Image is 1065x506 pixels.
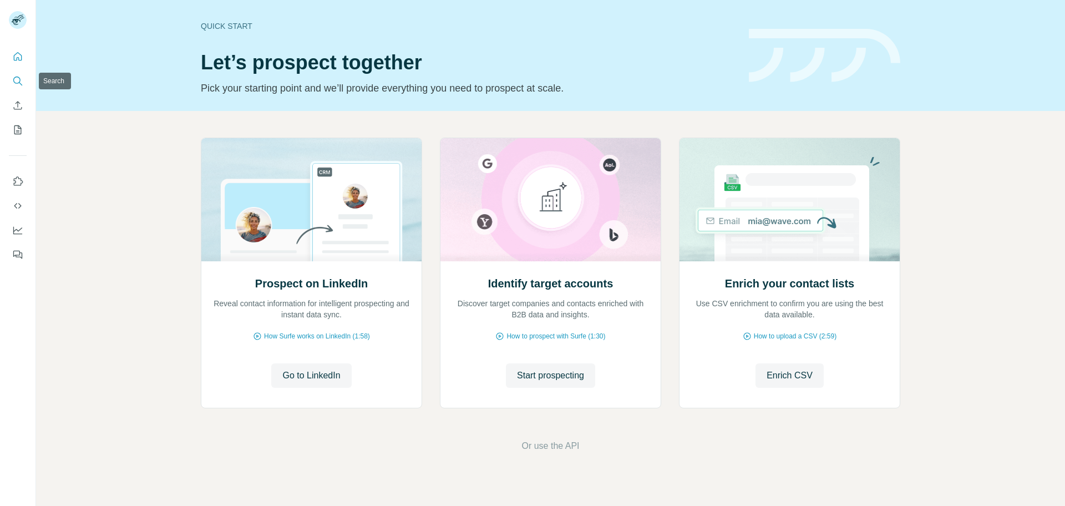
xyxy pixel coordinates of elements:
p: Reveal contact information for intelligent prospecting and instant data sync. [212,298,410,320]
button: Start prospecting [506,363,595,388]
img: Identify target accounts [440,138,661,261]
span: How to prospect with Surfe (1:30) [506,331,605,341]
button: Dashboard [9,220,27,240]
img: Prospect on LinkedIn [201,138,422,261]
button: Search [9,71,27,91]
span: How to upload a CSV (2:59) [754,331,836,341]
h2: Enrich your contact lists [725,276,854,291]
p: Discover target companies and contacts enriched with B2B data and insights. [452,298,650,320]
button: Feedback [9,245,27,265]
span: Go to LinkedIn [282,369,340,382]
span: How Surfe works on LinkedIn (1:58) [264,331,370,341]
button: Or use the API [521,439,579,453]
h2: Identify target accounts [488,276,613,291]
span: Enrich CSV [767,369,813,382]
button: Quick start [9,47,27,67]
button: Enrich CSV [9,95,27,115]
button: Enrich CSV [755,363,824,388]
p: Pick your starting point and we’ll provide everything you need to prospect at scale. [201,80,736,96]
button: Use Surfe on LinkedIn [9,171,27,191]
h1: Let’s prospect together [201,52,736,74]
div: Quick start [201,21,736,32]
button: Use Surfe API [9,196,27,216]
button: Go to LinkedIn [271,363,351,388]
img: banner [749,29,900,83]
h2: Prospect on LinkedIn [255,276,368,291]
span: Start prospecting [517,369,584,382]
p: Use CSV enrichment to confirm you are using the best data available. [691,298,889,320]
button: My lists [9,120,27,140]
img: Enrich your contact lists [679,138,900,261]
